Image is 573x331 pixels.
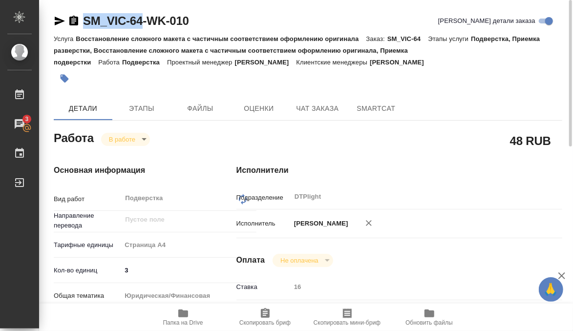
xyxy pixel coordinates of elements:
div: В работе [101,133,150,146]
input: Пустое поле [124,214,233,226]
p: Подверстка, Приемка разверстки, Восстановление сложного макета с частичным соответствием оформлен... [54,35,540,66]
p: Тарифные единицы [54,240,121,250]
h4: Исполнители [236,165,562,176]
p: Подверстка [122,59,167,66]
input: ✎ Введи что-нибудь [121,263,256,277]
p: Вид работ [54,194,121,204]
h2: 48 RUB [510,132,551,149]
p: Восстановление сложного макета с частичным соответствием оформлению оригинала [76,35,366,42]
button: Скопировать мини-бриф [306,304,388,331]
button: Скопировать ссылку [68,15,80,27]
p: Кол-во единиц [54,266,121,275]
button: В работе [106,135,138,144]
button: Удалить исполнителя [358,212,380,234]
p: Общая тематика [54,291,121,301]
span: Оценки [235,103,282,115]
p: Заказ: [366,35,387,42]
p: SM_VIC-64 [387,35,428,42]
button: Скопировать бриф [224,304,306,331]
h4: Основная информация [54,165,197,176]
p: Подразделение [236,193,291,203]
p: Исполнитель [236,219,291,228]
p: Этапы услуги [428,35,471,42]
button: 🙏 [539,277,563,302]
p: Направление перевода [54,211,121,230]
h2: Работа [54,128,94,146]
span: [PERSON_NAME] детали заказа [438,16,535,26]
input: Пустое поле [291,280,535,294]
p: Проектный менеджер [167,59,234,66]
span: Файлы [177,103,224,115]
a: 3 [2,112,37,136]
span: Обновить файлы [405,319,453,326]
span: 3 [19,114,34,124]
span: Папка на Drive [163,319,203,326]
h4: Оплата [236,254,265,266]
span: Этапы [118,103,165,115]
button: Обновить файлы [388,304,470,331]
p: [PERSON_NAME] [291,219,348,228]
span: 🙏 [543,279,559,300]
p: [PERSON_NAME] [235,59,297,66]
p: Ставка [236,282,291,292]
button: Добавить тэг [54,68,75,89]
p: [PERSON_NAME] [370,59,431,66]
span: Детали [60,103,106,115]
p: Услуга [54,35,76,42]
p: Работа [98,59,122,66]
span: SmartCat [353,103,400,115]
div: В работе [273,254,333,267]
button: Папка на Drive [142,304,224,331]
button: Скопировать ссылку для ЯМессенджера [54,15,65,27]
span: Скопировать бриф [239,319,291,326]
a: SM_VIC-64-WK-010 [83,14,189,27]
button: Не оплачена [277,256,321,265]
p: Клиентские менеджеры [296,59,370,66]
div: Юридическая/Финансовая [121,288,256,304]
div: Страница А4 [121,237,256,253]
span: Чат заказа [294,103,341,115]
span: Скопировать мини-бриф [314,319,381,326]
